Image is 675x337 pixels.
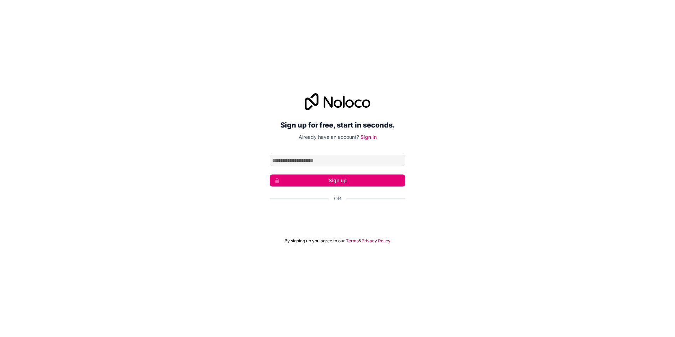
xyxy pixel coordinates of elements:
span: Or [334,195,341,202]
a: Privacy Policy [362,238,390,244]
a: Sign in [360,134,377,140]
span: & [359,238,362,244]
span: Already have an account? [299,134,359,140]
button: Sign up [270,175,405,187]
h2: Sign up for free, start in seconds. [270,119,405,131]
input: Email address [270,155,405,166]
span: By signing up you agree to our [285,238,345,244]
iframe: Sign in with Google Button [266,210,409,225]
a: Terms [346,238,359,244]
